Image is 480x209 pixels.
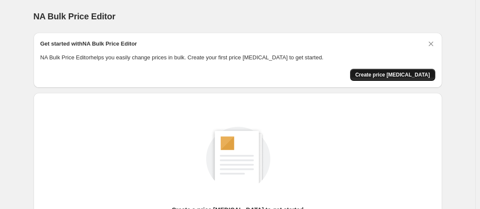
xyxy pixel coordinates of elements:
button: Create price change job [350,69,435,81]
span: NA Bulk Price Editor [34,12,116,21]
p: NA Bulk Price Editor helps you easily change prices in bulk. Create your first price [MEDICAL_DAT... [40,53,435,62]
h2: Get started with NA Bulk Price Editor [40,40,137,48]
span: Create price [MEDICAL_DATA] [355,71,430,78]
button: Dismiss card [427,40,435,48]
